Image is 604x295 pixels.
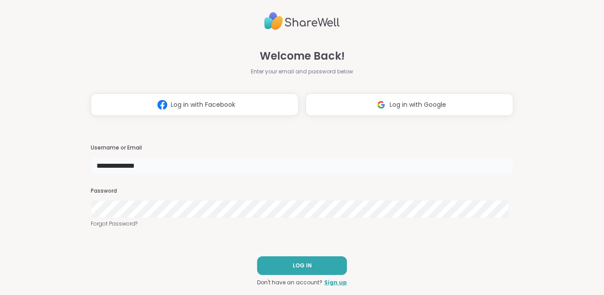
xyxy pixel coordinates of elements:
span: Enter your email and password below [251,68,353,76]
span: Log in with Facebook [171,100,235,109]
h3: Username or Email [91,144,514,152]
img: ShareWell Logo [264,8,340,34]
button: Log in with Google [306,93,513,116]
a: Forgot Password? [91,220,514,228]
span: LOG IN [293,262,312,270]
img: ShareWell Logomark [154,97,171,113]
a: Sign up [324,279,347,287]
img: ShareWell Logomark [373,97,390,113]
span: Welcome Back! [260,48,345,64]
h3: Password [91,187,514,195]
span: Don't have an account? [257,279,322,287]
span: Log in with Google [390,100,446,109]
button: LOG IN [257,256,347,275]
button: Log in with Facebook [91,93,298,116]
